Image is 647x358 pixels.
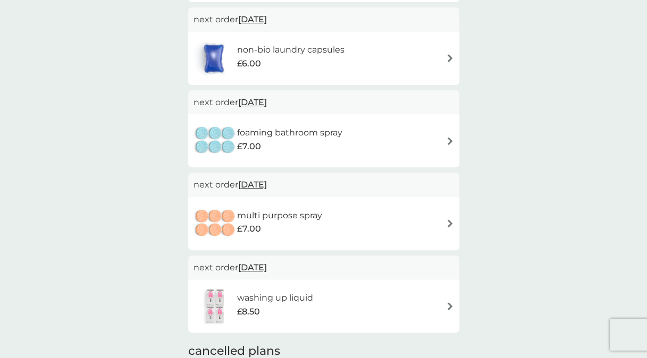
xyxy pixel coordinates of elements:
img: non-bio laundry capsules [194,40,234,77]
img: arrow right [446,54,454,62]
span: [DATE] [238,257,267,278]
span: [DATE] [238,174,267,195]
span: £7.00 [237,222,261,236]
img: multi purpose spray [194,205,237,242]
img: washing up liquid [194,287,237,325]
img: arrow right [446,219,454,227]
p: next order [194,261,454,275]
p: next order [194,13,454,27]
span: [DATE] [238,9,267,30]
p: next order [194,178,454,192]
span: £6.00 [237,57,261,71]
img: arrow right [446,302,454,310]
p: next order [194,96,454,109]
span: [DATE] [238,92,267,113]
h6: non-bio laundry capsules [237,43,344,57]
h6: foaming bathroom spray [237,126,342,140]
h6: multi purpose spray [237,209,322,223]
img: foaming bathroom spray [194,122,237,159]
h6: washing up liquid [237,291,313,305]
img: arrow right [446,137,454,145]
span: £7.00 [237,140,261,154]
span: £8.50 [237,305,260,319]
